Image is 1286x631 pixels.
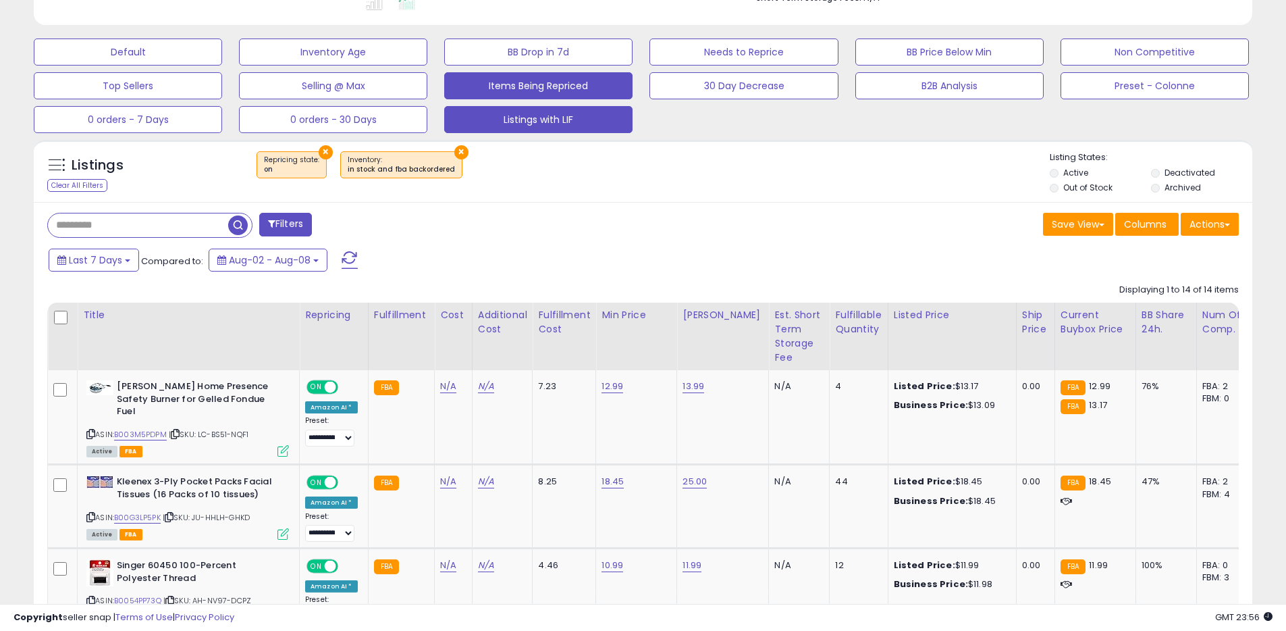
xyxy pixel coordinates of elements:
[86,476,289,538] div: ASIN:
[119,529,142,540] span: FBA
[538,380,585,393] div: 7.23
[894,380,955,393] b: Listed Price:
[1043,213,1113,236] button: Save View
[1061,399,1086,414] small: FBA
[1089,559,1108,572] span: 11.99
[86,446,117,457] span: All listings currently available for purchase on Amazon
[444,39,633,66] button: BB Drop in 7d
[894,578,1006,590] div: $11.98
[336,561,358,572] span: OFF
[894,578,968,590] b: Business Price:
[117,380,281,422] b: [PERSON_NAME] Home Presence Safety Burner for Gelled Fondue Fuel
[175,611,234,624] a: Privacy Policy
[894,559,1006,572] div: $11.99
[141,255,203,268] span: Compared to:
[1022,476,1044,488] div: 0.00
[374,380,399,395] small: FBA
[478,559,494,572] a: N/A
[336,477,358,488] span: OFF
[1202,559,1247,572] div: FBA: 0
[440,308,466,322] div: Cost
[601,380,623,393] a: 12.99
[774,380,819,393] div: N/A
[894,475,955,488] b: Listed Price:
[1202,393,1247,405] div: FBM: 0
[894,495,1006,507] div: $18.45
[1164,182,1201,193] label: Archived
[1089,399,1107,411] span: 13.17
[1202,572,1247,584] div: FBM: 3
[1022,308,1049,336] div: Ship Price
[305,512,358,542] div: Preset:
[348,165,455,174] div: in stock and fba backordered
[538,308,590,336] div: Fulfillment Cost
[169,429,248,440] span: | SKU: LC-BS51-NQF1
[117,476,281,504] b: Kleenex 3-Ply Pocket Packs Facial Tissues (16 Packs of 10 tissues)
[264,155,319,175] span: Repricing state :
[1089,475,1111,488] span: 18.45
[239,106,427,133] button: 0 orders - 30 Days
[855,39,1044,66] button: BB Price Below Min
[34,106,222,133] button: 0 orders - 7 Days
[835,559,877,572] div: 12
[1061,559,1086,574] small: FBA
[1202,476,1247,488] div: FBA: 2
[86,380,113,395] img: 31MgBmIPVyL._SL40_.jpg
[1124,218,1167,231] span: Columns
[444,72,633,99] button: Items Being Repriced
[894,380,1006,393] div: $13.17
[894,559,955,572] b: Listed Price:
[440,475,456,488] a: N/A
[1115,213,1179,236] button: Columns
[336,382,358,393] span: OFF
[1061,380,1086,395] small: FBA
[14,611,234,624] div: seller snap | |
[229,253,311,267] span: Aug-02 - Aug-08
[86,380,289,455] div: ASIN:
[1142,559,1186,572] div: 100%
[47,179,107,192] div: Clear All Filters
[1061,72,1249,99] button: Preset - Colonne
[1061,308,1130,336] div: Current Buybox Price
[1022,380,1044,393] div: 0.00
[308,561,325,572] span: ON
[1181,213,1239,236] button: Actions
[319,145,333,159] button: ×
[1142,476,1186,488] div: 47%
[305,401,358,413] div: Amazon AI *
[894,476,1006,488] div: $18.45
[894,308,1011,322] div: Listed Price
[1202,488,1247,501] div: FBM: 4
[682,308,763,322] div: [PERSON_NAME]
[308,382,325,393] span: ON
[114,429,167,440] a: B003M5PDPM
[601,475,624,488] a: 18.45
[478,308,527,336] div: Additional Cost
[1202,380,1247,393] div: FBA: 2
[855,72,1044,99] button: B2B Analysis
[1202,308,1252,336] div: Num of Comp.
[1215,611,1272,624] span: 2025-08-16 23:56 GMT
[649,39,838,66] button: Needs to Reprice
[440,380,456,393] a: N/A
[72,156,124,175] h5: Listings
[478,380,494,393] a: N/A
[239,72,427,99] button: Selling @ Max
[305,497,358,509] div: Amazon AI *
[894,495,968,507] b: Business Price:
[454,145,468,159] button: ×
[348,155,455,175] span: Inventory :
[239,39,427,66] button: Inventory Age
[34,72,222,99] button: Top Sellers
[259,213,312,236] button: Filters
[1089,380,1110,393] span: 12.99
[1142,380,1186,393] div: 76%
[682,559,701,572] a: 11.99
[601,308,671,322] div: Min Price
[374,308,429,322] div: Fulfillment
[83,308,294,322] div: Title
[115,611,173,624] a: Terms of Use
[1022,559,1044,572] div: 0.00
[1063,167,1088,178] label: Active
[119,446,142,457] span: FBA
